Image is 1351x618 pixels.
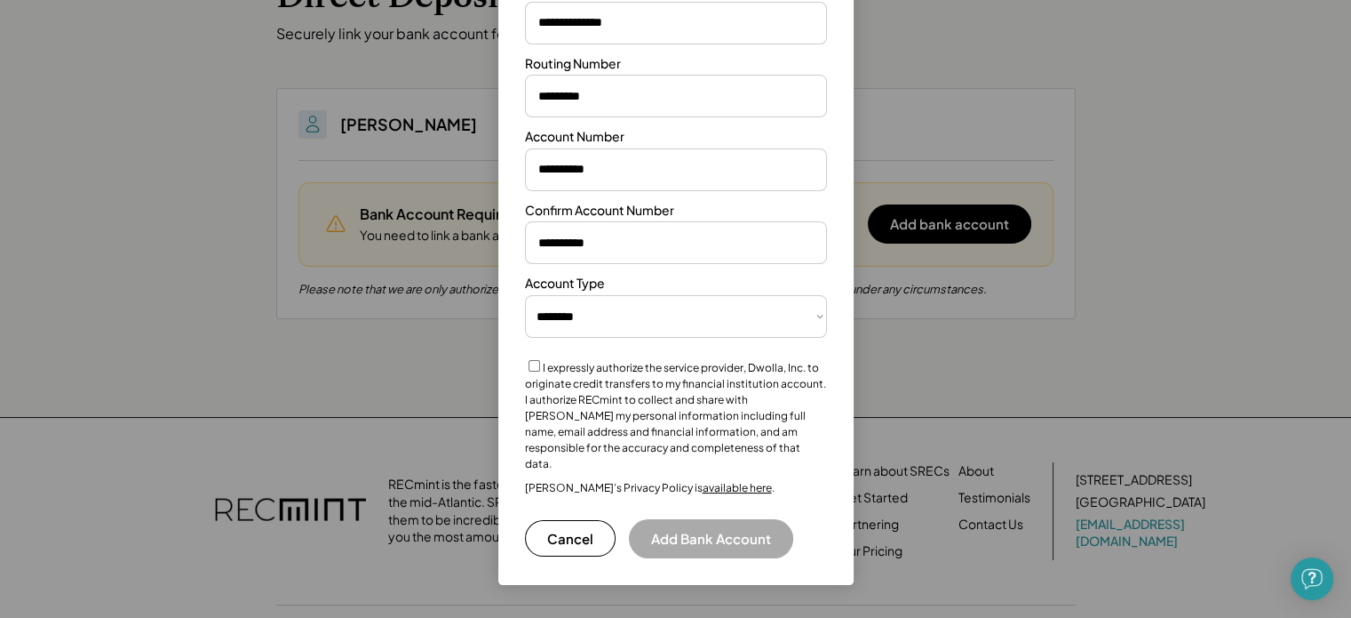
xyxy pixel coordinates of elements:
[525,202,674,220] div: Confirm Account Number
[629,519,793,558] button: Add Bank Account
[525,128,624,146] div: Account Number
[525,361,826,470] label: I expressly authorize the service provider, Dwolla, Inc. to originate credit transfers to my fina...
[525,520,616,557] button: Cancel
[525,55,621,73] div: Routing Number
[525,481,775,495] div: [PERSON_NAME]’s Privacy Policy is .
[703,481,772,494] a: available here
[525,275,605,293] div: Account Type
[1291,558,1333,600] div: Open Intercom Messenger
